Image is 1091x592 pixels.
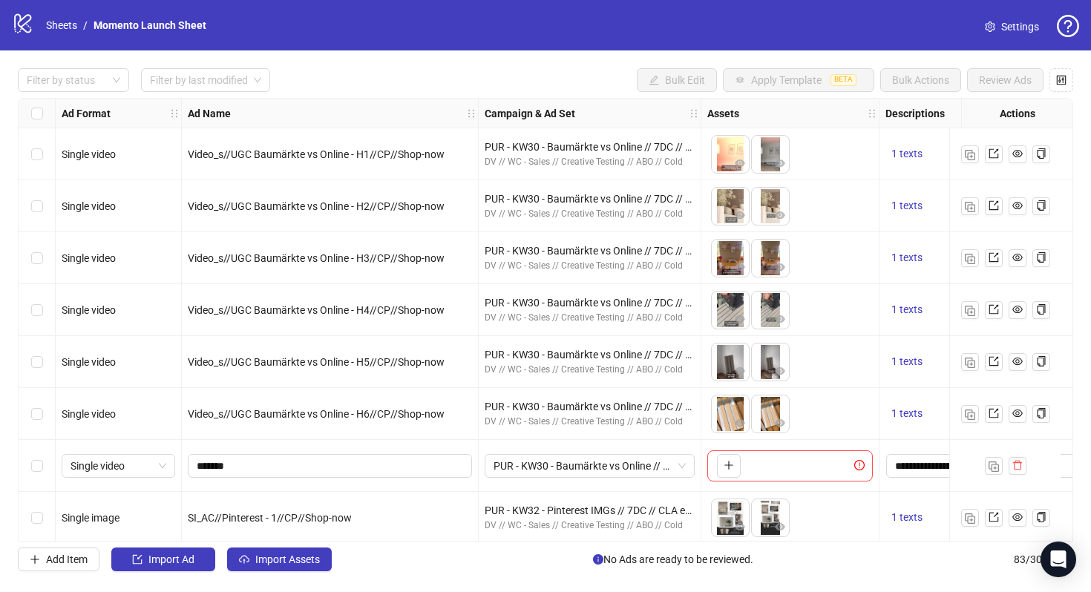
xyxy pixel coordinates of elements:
span: copy [1036,356,1046,366]
div: PUR - KW30 - Baumärkte vs Online // 7DC // CLA excl. // ADV Broad - GER/AT - m/w - 25-65+ // Auto [485,398,695,415]
button: Preview [771,311,789,329]
div: Resize Assets column [875,99,879,128]
span: delete [1012,460,1023,470]
span: eye [1012,356,1023,366]
button: Duplicate [961,197,979,215]
img: Asset 1 [712,136,749,173]
span: holder [169,108,180,119]
span: 1 texts [891,511,923,523]
button: Bulk Actions [880,68,961,92]
span: export [989,408,999,418]
strong: Campaign & Ad Set [485,105,575,122]
span: Import Ad [148,553,194,565]
div: DV // WC - Sales // Creative Testing // ABO // Cold [485,259,695,273]
span: 1 texts [891,355,923,367]
div: PUR - KW30 - Baumärkte vs Online // 7DC // CLA excl. // ADV Broad - GER/AT - m/w - 25-65+ // Auto [485,346,695,363]
span: SI_AC//Pinterest - 1//CP//Shop-now [188,512,352,524]
button: Duplicate [961,353,979,371]
img: Asset 2 [752,188,789,225]
div: PUR - KW30 - Baumärkte vs Online // 7DC // CLA excl. // ADV Broad - GER/AT - m/w - 25-65+ // Auto [485,295,695,311]
img: Asset 2 [752,343,789,381]
img: Duplicate [965,254,975,264]
div: Select row 4 [19,284,56,336]
span: export [989,304,999,315]
span: Single image [62,512,119,524]
button: 1 texts [885,197,928,215]
span: Single video [62,304,116,316]
span: eye [735,366,745,376]
img: Duplicate [965,202,975,212]
img: Duplicate [965,150,975,160]
button: Duplicate [961,249,979,267]
div: DV // WC - Sales // Creative Testing // ABO // Cold [485,207,695,221]
img: Asset 2 [752,240,789,277]
span: setting [985,22,995,32]
span: holder [877,108,888,119]
button: Preview [731,519,749,536]
span: eye [1012,200,1023,211]
div: Resize Ad Name column [474,99,478,128]
li: / [83,17,88,33]
span: holder [699,108,710,119]
span: holder [476,108,487,119]
img: Duplicate [965,513,975,524]
span: Add Item [46,553,88,565]
button: 1 texts [885,353,928,371]
span: export [989,148,999,159]
img: Asset 1 [712,499,749,536]
span: 1 texts [891,148,923,159]
span: eye [775,522,785,532]
div: DV // WC - Sales // Creative Testing // ABO // Cold [485,519,695,533]
button: 1 texts [885,301,928,319]
button: Preview [771,259,789,277]
div: DV // WC - Sales // Creative Testing // ABO // Cold [485,155,695,169]
span: 1 texts [891,200,923,211]
button: 1 texts [885,145,928,163]
button: Preview [771,155,789,173]
div: PUR - KW32 - Pinterest IMGs // 7DC // CLA excl. // ADV Broad - GER/AT - m/w - 25-65+ // Auto [485,502,695,519]
button: Preview [731,415,749,433]
span: Single video [62,148,116,160]
span: plus [30,554,40,565]
span: Single video [62,200,116,212]
button: Preview [731,311,749,329]
span: eye [775,314,785,324]
span: eye [1012,408,1023,418]
strong: Descriptions [885,105,945,122]
strong: Ad Format [62,105,111,122]
span: eye [775,418,785,428]
span: eye [775,366,785,376]
span: eye [735,262,745,272]
img: Asset 1 [712,240,749,277]
span: exclamation-circle [854,460,869,470]
div: Resize Ad Format column [177,99,181,128]
img: Asset 1 [712,292,749,329]
span: copy [1036,512,1046,522]
img: Asset 2 [752,395,789,433]
span: 1 texts [891,251,923,263]
button: Duplicate [961,301,979,319]
img: Asset 1 [712,188,749,225]
span: import [132,554,142,565]
button: Duplicate [961,405,979,423]
span: Import Assets [255,553,320,565]
button: Import Assets [227,547,332,571]
span: holder [466,108,476,119]
button: Add [717,454,741,478]
button: Preview [771,363,789,381]
img: Asset 2 [752,136,789,173]
div: Open Intercom Messenger [1041,542,1076,577]
button: Bulk Edit [637,68,717,92]
span: 1 texts [891,303,923,315]
span: eye [735,522,745,532]
span: Video_s//UGC Baumärkte vs Online - H6//CP//Shop-now [188,408,445,420]
span: No Ads are ready to be reviewed. [593,551,753,568]
span: copy [1036,200,1046,211]
button: Apply TemplateBETA [723,68,874,92]
button: Preview [771,207,789,225]
span: plus [724,460,734,470]
span: 83 / 300 items [1014,551,1073,568]
div: Select row 6 [19,388,56,440]
span: copy [1036,148,1046,159]
img: Duplicate [989,461,999,472]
